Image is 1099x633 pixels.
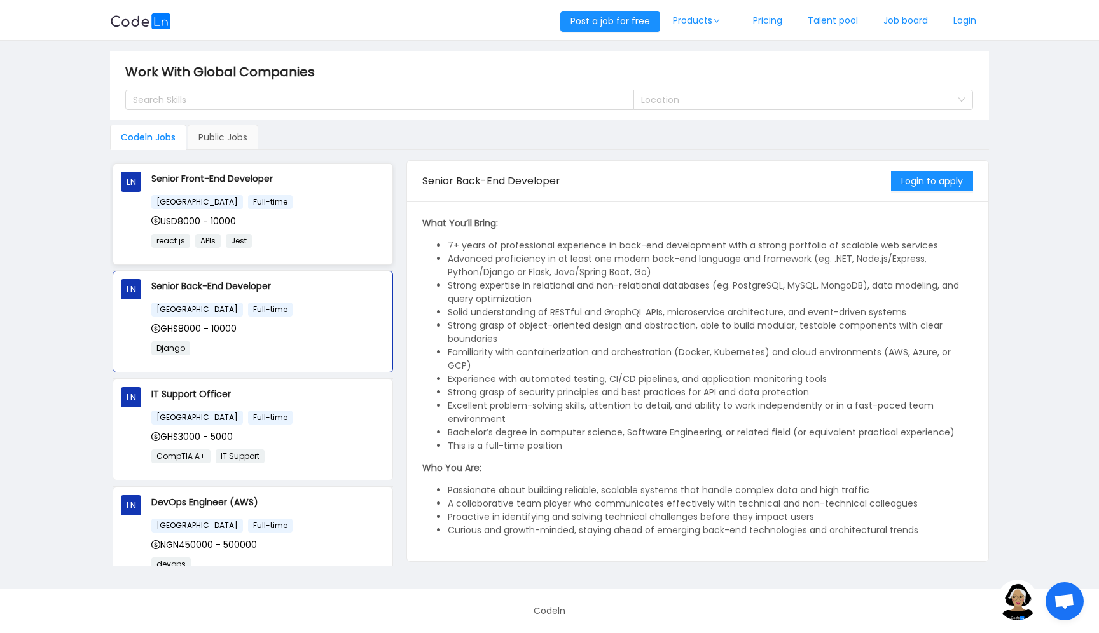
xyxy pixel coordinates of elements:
span: LN [127,279,136,299]
strong: What You’ll Bring: [422,217,498,229]
li: Strong grasp of object-oriented design and abstraction, able to build modular, testable component... [448,319,973,346]
span: USD8000 - 10000 [151,215,236,228]
span: LN [127,172,136,192]
li: This is a full-time position [448,439,973,453]
span: react js [151,234,190,248]
span: Jest [226,234,252,248]
span: Full-time [248,303,293,316]
button: Post a job for free [560,11,660,32]
li: Excellent problem-solving skills, attention to detail, and ability to work independently or in a ... [448,399,973,426]
span: GHS8000 - 10000 [151,322,237,335]
span: APIs [195,234,221,248]
span: Full-time [248,195,293,209]
li: Passionate about building reliable, scalable systems that handle complex data and high traffic [448,484,973,497]
li: Curious and growth-minded, staying ahead of emerging back-end technologies and architectural trends [448,524,973,537]
button: Login to apply [891,171,973,191]
div: Open chat [1046,582,1084,620]
li: Strong grasp of security principles and best practices for API and data protection [448,386,973,399]
span: Work With Global Companies [125,62,322,82]
span: Full-time [248,411,293,425]
p: IT Support Officer [151,387,385,401]
a: Post a job for free [560,15,660,27]
span: CompTIA A+ [151,449,211,463]
span: LN [127,495,136,515]
span: [GEOGRAPHIC_DATA] [151,411,243,425]
span: [GEOGRAPHIC_DATA] [151,303,243,316]
i: icon: dollar [151,216,160,225]
span: Full-time [248,519,293,533]
span: [GEOGRAPHIC_DATA] [151,195,243,209]
p: Senior Back-End Developer [151,279,385,293]
li: Experience with automated testing, CI/CD pipelines, and application monitoring tools [448,372,973,386]
div: Search Skills [133,93,616,106]
span: IT Support [216,449,265,463]
li: 7+ years of professional experience in back-end development with a strong portfolio of scalable w... [448,239,973,252]
p: DevOps Engineer (AWS) [151,495,385,509]
li: Bachelor’s degree in computer science, Software Engineering, or related field (or equivalent prac... [448,426,973,439]
span: devops [151,557,191,571]
li: Strong expertise in relational and non-relational databases (eg. PostgreSQL, MySQL, MongoDB), dat... [448,279,973,306]
div: Public Jobs [188,125,258,150]
p: Senior Front-End Developer [151,172,385,186]
img: ground.ddcf5dcf.png [997,580,1038,620]
li: Solid understanding of RESTful and GraphQL APIs, microservice architecture, and event-driven systems [448,306,973,319]
i: icon: dollar [151,324,160,333]
span: GHS3000 - 5000 [151,430,233,443]
span: [GEOGRAPHIC_DATA] [151,519,243,533]
strong: Who You Are: [422,461,481,474]
i: icon: down [958,96,965,105]
span: Django [151,341,190,355]
li: Advanced proficiency in at least one modern back-end language and framework (eg. .NET, Node.js/Ex... [448,252,973,279]
span: Senior Back-End Developer [422,174,560,188]
i: icon: dollar [151,540,160,549]
li: A collaborative team player who communicates effectively with technical and non-technical colleagues [448,497,973,510]
span: LN [127,387,136,407]
span: NGN450000 - 500000 [151,538,257,551]
div: Codeln Jobs [110,125,186,150]
li: Familiarity with containerization and orchestration (Docker, Kubernetes) and cloud environments (... [448,346,973,372]
i: icon: dollar [151,432,160,441]
div: Location [641,93,951,106]
li: Proactive in identifying and solving technical challenges before they impact users [448,510,973,524]
img: logobg.f302741d.svg [110,13,171,29]
i: icon: down [713,18,721,24]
